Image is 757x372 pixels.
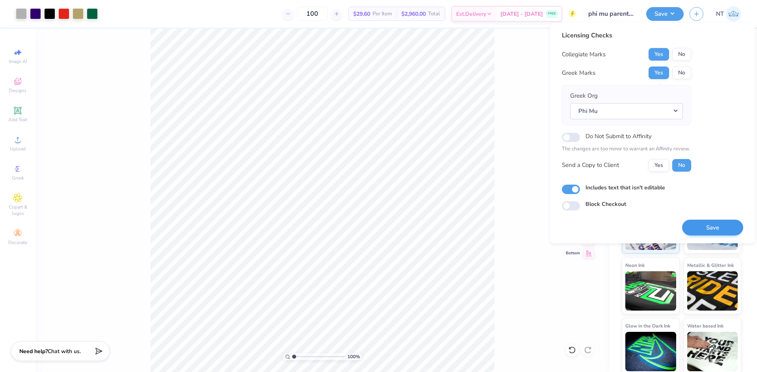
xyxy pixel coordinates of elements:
span: Greek [12,175,24,181]
span: Clipart & logos [4,204,32,217]
span: Water based Ink [687,322,723,330]
label: Greek Org [570,91,598,100]
span: Bottom [566,250,580,256]
button: Yes [649,159,669,172]
p: The changes are too minor to warrant an Affinity review. [562,145,691,153]
img: Glow in the Dark Ink [625,332,676,371]
span: Designs [9,87,26,94]
input: – – [297,7,328,21]
span: Est. Delivery [456,10,486,18]
span: Image AI [9,58,27,65]
button: No [672,67,691,79]
span: Neon Ink [625,261,645,269]
span: Total [428,10,440,18]
label: Do Not Submit to Affinity [585,131,652,141]
button: Yes [649,48,669,61]
span: FREE [548,11,556,17]
span: Per Item [373,10,392,18]
span: Metallic & Glitter Ink [687,261,734,269]
input: Untitled Design [582,6,640,22]
img: Metallic & Glitter Ink [687,271,738,311]
img: Nestor Talens [726,6,741,22]
strong: Need help? [19,348,48,355]
button: Yes [649,67,669,79]
button: Phi Mu [570,103,683,119]
div: Send a Copy to Client [562,161,619,170]
span: Glow in the Dark Ink [625,322,670,330]
span: 100 % [347,353,360,360]
img: Water based Ink [687,332,738,371]
span: $2,960.00 [401,10,426,18]
span: NT [716,9,724,19]
div: Collegiate Marks [562,50,606,59]
span: [DATE] - [DATE] [500,10,543,18]
button: Save [682,220,743,236]
div: Greek Marks [562,68,595,78]
img: Neon Ink [625,271,676,311]
div: Licensing Checks [562,31,691,40]
span: Upload [10,146,26,152]
a: NT [716,6,741,22]
span: Add Text [8,117,27,123]
button: Save [646,7,684,21]
label: Includes text that isn't editable [585,183,665,192]
button: No [672,48,691,61]
span: $29.60 [353,10,370,18]
span: Decorate [8,239,27,246]
label: Block Checkout [585,200,626,208]
button: No [672,159,691,172]
span: Chat with us. [48,348,81,355]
